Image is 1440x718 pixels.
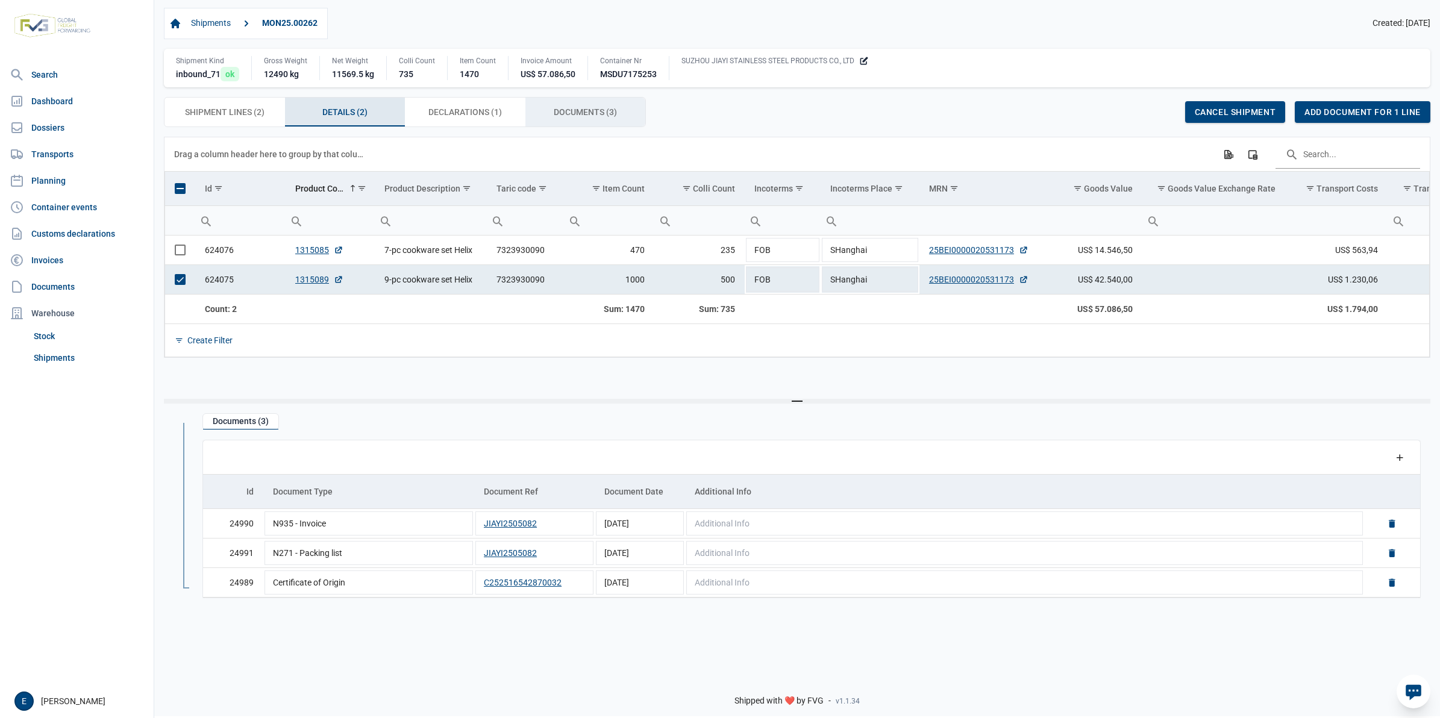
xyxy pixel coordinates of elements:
td: Filter cell [919,205,1040,235]
td: Column Colli Count [654,172,745,206]
div: Create Filter [187,335,233,346]
div: Id [205,184,212,193]
td: 24991 [203,538,263,568]
span: Show filter options for column 'Product Code' [357,184,366,193]
span: Show filter options for column 'MRN' [950,184,959,193]
span: Documents (3) [554,105,617,119]
td: Column Id [195,172,286,206]
button: JIAYI2505082 [484,547,537,559]
button: C252516542870032 [484,576,562,588]
td: Filter cell [1285,205,1388,235]
div: Search box [195,206,217,235]
div: Container Nr [600,56,657,66]
div: Additional Info [695,487,751,496]
div: Search box [654,206,676,235]
input: Filter cell [821,206,919,235]
span: [DATE] [604,578,629,587]
div: Data grid with 3 rows and 5 columns [203,440,1420,598]
td: 7-pc cookware set Helix [375,236,487,265]
div: Select row [175,274,186,285]
span: Show filter options for column 'Transport Costs' [1306,184,1315,193]
td: Column Transport Costs [1285,172,1388,206]
span: Show filter options for column 'Item Count' [592,184,601,193]
a: Dashboard [5,89,149,113]
span: US$ 42.540,00 [1078,273,1133,286]
span: Shipped with ❤️ by FVG [734,696,824,707]
td: Column Goods Value Exchange Rate [1142,172,1285,206]
a: Container events [5,195,149,219]
div: Incoterms Place [830,184,892,193]
div: Transport Costs US$ 1.794,00 [1295,303,1378,315]
td: Filter cell [654,205,745,235]
a: Delete [1386,577,1397,588]
td: Column MRN [919,172,1040,206]
div: 735 [399,68,435,80]
div: Transport Costs [1316,184,1378,193]
div: Id [246,487,254,496]
td: 24990 [203,509,263,538]
span: Show filter options for column 'Id' [214,184,223,193]
div: Net Weight [332,56,374,66]
a: Planning [5,169,149,193]
div: Document Date [604,487,663,496]
div: Invoice Amount [521,56,575,66]
td: 9-pc cookware set Helix [375,264,487,294]
span: [DATE] [604,548,629,558]
a: Customs declarations [5,222,149,246]
span: Show filter options for column 'Colli Count' [682,184,691,193]
td: Column Incoterms [745,172,821,206]
div: Export all data to Excel [1217,143,1239,165]
td: FOB [745,264,821,294]
span: v1.1.34 [836,696,860,706]
span: ok [221,67,239,81]
td: 470 [564,236,654,265]
td: N271 - Packing list [263,538,474,568]
div: Column Chooser [1242,143,1263,165]
a: Search [5,63,149,87]
a: 25BEI0000020531173 [929,244,1028,256]
div: Colli Count [399,56,435,66]
div: Split bar [164,399,1430,404]
div: Data grid toolbar [213,440,1410,474]
td: Column Goods Value [1040,172,1142,206]
a: 1315085 [295,244,343,256]
div: Item Count [603,184,645,193]
div: 1470 [460,68,496,80]
td: FOB [745,236,821,265]
span: [DATE] [604,519,629,528]
div: MSDU7175253 [600,68,657,80]
td: Column Item Count [564,172,654,206]
span: US$ 14.546,50 [1078,244,1133,256]
td: Column Document Ref [474,475,595,509]
td: Certificate of Origin [263,568,474,598]
a: Stock [29,325,149,347]
td: Filter cell [564,205,654,235]
td: Column Id [203,475,263,509]
button: E [14,691,34,711]
td: Column Document Type [263,475,474,509]
td: Column Product Description [375,172,487,206]
span: - [828,696,831,707]
span: Created: [DATE] [1373,18,1430,29]
td: Filter cell [1040,205,1142,235]
input: Search in the data grid [1276,140,1420,169]
div: Select all [175,183,186,194]
td: Column Incoterms Place [821,172,919,206]
td: 1000 [564,264,654,294]
td: Filter cell [487,205,564,235]
div: Search box [821,206,842,235]
div: Goods Value [1084,184,1133,193]
td: N935 - Invoice [263,509,474,538]
div: 12490 kg [264,68,307,80]
a: Invoices [5,248,149,272]
span: Show filter options for column 'Goods Value Exchange Rate' [1157,184,1166,193]
div: Search box [1142,206,1164,235]
input: Filter cell [1142,206,1285,235]
input: Filter cell [286,206,375,235]
span: Additional Info [695,548,750,558]
div: Search box [375,206,396,235]
td: 24989 [203,568,263,598]
div: Document Ref [484,487,538,496]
